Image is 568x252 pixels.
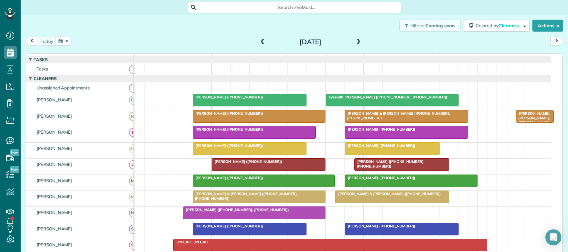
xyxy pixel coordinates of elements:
span: Cleaners [498,23,520,29]
button: today [38,37,56,46]
span: 7am [135,55,147,61]
span: EM [129,96,138,105]
span: [PERSON_NAME] ([PHONE_NUMBER]) [344,127,416,132]
span: MT [129,177,138,186]
span: LF [129,160,138,169]
span: [PERSON_NAME], [PERSON_NAME], [PERSON_NAME], [PERSON_NAME], [PERSON_NAME] & [PERSON_NAME] P.C ([P... [516,111,551,168]
span: Tasks [35,66,49,71]
span: [PERSON_NAME] ([PHONE_NUMBER]) [211,159,283,164]
span: [PERSON_NAME] & [PERSON_NAME] ([PHONE_NUMBER], [PHONE_NUMBER]) [192,191,298,201]
span: [PERSON_NAME] ([PHONE_NUMBER]) [344,143,416,148]
span: 12pm [326,55,340,61]
span: [PERSON_NAME] ([PHONE_NUMBER]) [192,111,264,116]
span: [PERSON_NAME] ([PHONE_NUMBER]) [192,143,264,148]
span: [PERSON_NAME] ([PHONE_NUMBER]) [192,95,264,99]
span: 2pm [402,55,414,61]
button: next [550,37,563,46]
span: Tasks [32,57,49,62]
span: MB [129,192,138,201]
span: SM [129,241,138,250]
span: [PERSON_NAME] & [PERSON_NAME] ([PHONE_NUMBER], [PHONE_NUMBER]) [344,111,450,120]
button: prev [26,37,38,46]
div: Open Intercom Messenger [545,229,561,245]
span: [PERSON_NAME] ([PHONE_NUMBER], [PHONE_NUMBER]) [183,207,289,212]
span: 1pm [364,55,375,61]
span: [PERSON_NAME] & [PERSON_NAME] ([PHONE_NUMBER]) [335,191,441,196]
span: Cleaners [32,76,58,81]
span: Filters: [410,23,424,29]
span: [PERSON_NAME] [35,146,74,151]
span: T [129,65,138,74]
span: [PERSON_NAME] [35,242,74,247]
span: [PERSON_NAME] [35,226,74,231]
button: Colored byCleaners [464,20,530,32]
span: KB [129,144,138,153]
span: [PERSON_NAME] ([PHONE_NUMBER], [PHONE_NUMBER]) [354,159,425,169]
span: JB [129,128,138,137]
span: [PERSON_NAME] [35,113,74,119]
span: [PERSON_NAME] [35,129,74,135]
span: NN [129,208,138,217]
span: 4pm [478,55,490,61]
span: New [10,149,19,156]
span: [PERSON_NAME] ([PHONE_NUMBER]) [344,176,416,180]
span: [PERSON_NAME] [35,162,74,167]
span: New [10,166,19,173]
span: HC [129,112,138,121]
span: 10am [250,55,265,61]
span: Unassigned Appointments [35,85,91,90]
span: 9am [212,55,224,61]
span: Colored by [475,23,521,29]
span: ON CALL ON CALL [173,240,210,244]
span: 8am [173,55,186,61]
span: ! [129,84,138,93]
span: [PERSON_NAME] ([PHONE_NUMBER]) [192,127,264,132]
h2: [DATE] [269,38,352,46]
span: SB [129,225,138,234]
span: [PERSON_NAME] [35,210,74,215]
span: 11am [287,55,302,61]
button: Actions [532,20,563,32]
span: Eysenith [PERSON_NAME] ([PHONE_NUMBER], [PHONE_NUMBER]) [325,95,448,99]
span: [PERSON_NAME] ([PHONE_NUMBER]) [192,224,264,228]
span: 3pm [440,55,452,61]
span: Coming soon [425,23,455,29]
span: [PERSON_NAME] ([PHONE_NUMBER]) [344,224,416,228]
span: [PERSON_NAME] [35,97,74,102]
span: [PERSON_NAME] [35,194,74,199]
span: [PERSON_NAME] [35,178,74,183]
span: 5pm [516,55,528,61]
span: [PERSON_NAME] ([PHONE_NUMBER]) [192,176,264,180]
